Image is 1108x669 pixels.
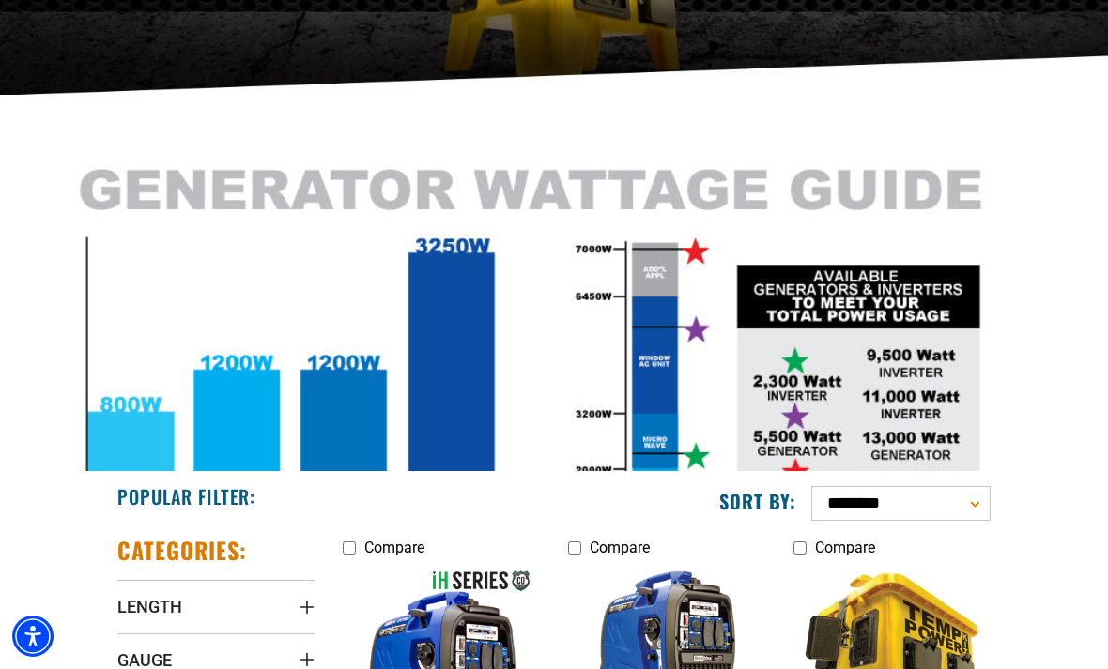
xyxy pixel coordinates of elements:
[590,539,650,556] span: Compare
[117,484,255,509] h2: Popular Filter:
[117,596,182,617] span: Length
[719,489,796,513] label: Sort by:
[364,539,424,556] span: Compare
[815,539,875,556] span: Compare
[117,580,315,632] summary: Length
[117,536,247,565] h2: Categories:
[12,616,54,657] div: Accessibility Menu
